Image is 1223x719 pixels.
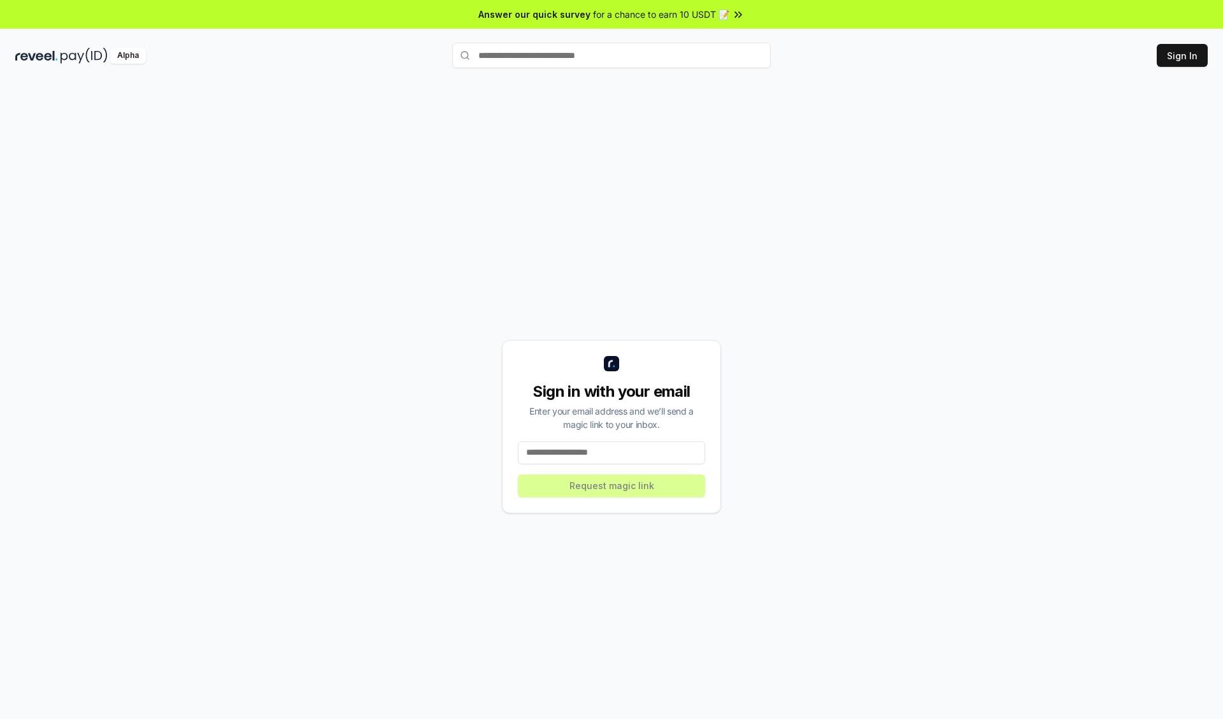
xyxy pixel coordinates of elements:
span: for a chance to earn 10 USDT 📝 [593,8,729,21]
div: Enter your email address and we’ll send a magic link to your inbox. [518,404,705,431]
img: pay_id [61,48,108,64]
div: Alpha [110,48,146,64]
button: Sign In [1157,44,1208,67]
img: reveel_dark [15,48,58,64]
span: Answer our quick survey [478,8,590,21]
div: Sign in with your email [518,381,705,402]
img: logo_small [604,356,619,371]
